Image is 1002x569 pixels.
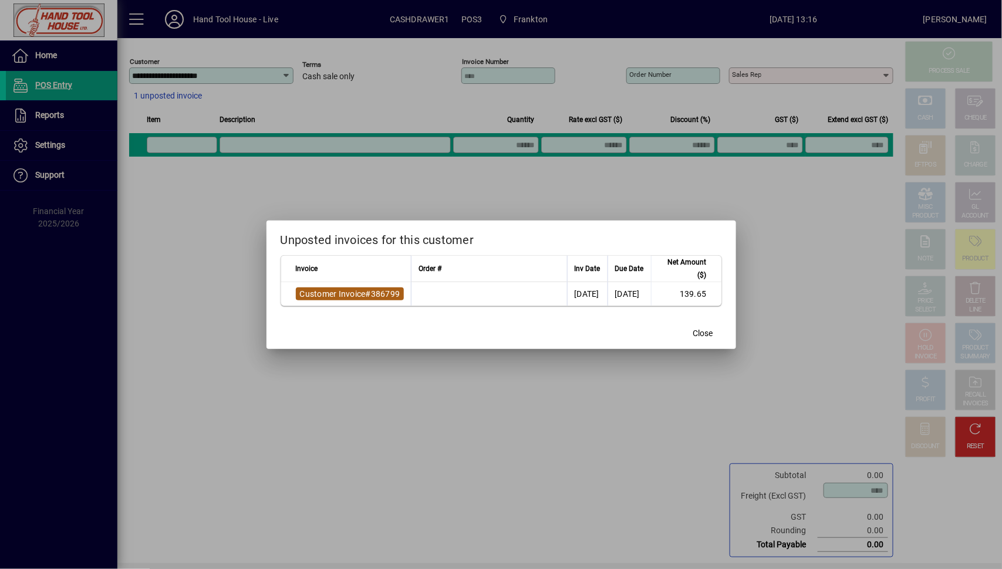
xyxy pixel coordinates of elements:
[296,287,404,300] a: Customer Invoice#386799
[300,289,366,299] span: Customer Invoice
[419,262,441,275] span: Order #
[608,282,651,306] td: [DATE]
[371,289,400,299] span: 386799
[296,262,318,275] span: Invoice
[684,323,722,344] button: Close
[366,289,371,299] span: #
[266,221,736,255] h2: Unposted invoices for this customer
[575,262,600,275] span: Inv Date
[567,282,608,306] td: [DATE]
[693,327,713,340] span: Close
[659,256,707,282] span: Net Amount ($)
[651,282,721,306] td: 139.65
[615,262,644,275] span: Due Date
